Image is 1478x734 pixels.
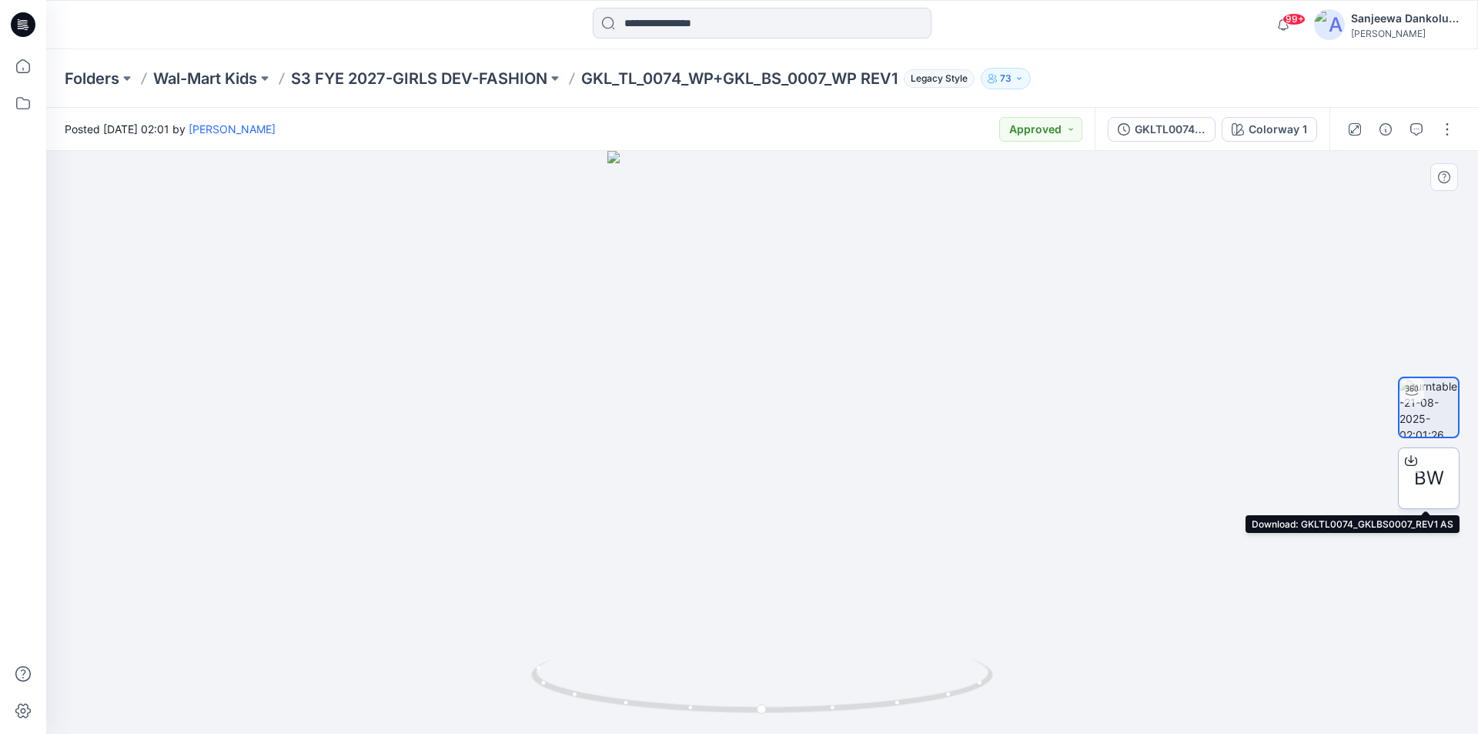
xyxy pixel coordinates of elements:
[153,68,257,89] a: Wal-Mart Kids
[1000,70,1012,87] p: 73
[1314,9,1345,40] img: avatar
[1351,28,1459,39] div: [PERSON_NAME]
[65,68,119,89] a: Folders
[291,68,547,89] a: S3 FYE 2027-GIRLS DEV-FASHION
[65,121,276,137] span: Posted [DATE] 02:01 by
[1222,117,1317,142] button: Colorway 1
[1282,13,1306,25] span: 99+
[189,122,276,136] a: [PERSON_NAME]
[904,69,975,88] span: Legacy Style
[1414,464,1444,492] span: BW
[581,68,898,89] p: GKL_TL_0074_WP+GKL_BS_0007_WP REV1
[1373,117,1398,142] button: Details
[1399,378,1458,437] img: turntable-21-08-2025-02:01:26
[1108,117,1216,142] button: GKLTL0074_GKLBS0007_REV1 AS
[981,68,1031,89] button: 73
[1135,121,1205,138] div: GKLTL0074_GKLBS0007_REV1 AS
[1249,121,1307,138] div: Colorway 1
[1351,9,1459,28] div: Sanjeewa Dankoluwage
[898,68,975,89] button: Legacy Style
